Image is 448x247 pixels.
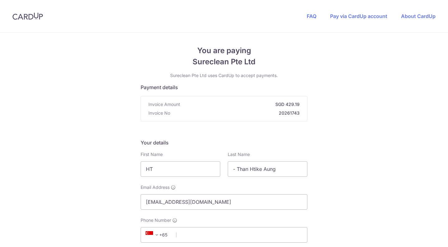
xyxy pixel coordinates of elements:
span: Invoice No [148,110,170,116]
img: CardUp [12,12,43,20]
a: About CardUp [401,13,436,19]
p: Sureclean Pte Ltd uses CardUp to accept payments. [141,72,307,79]
h5: Payment details [141,84,307,91]
label: Last Name [228,151,250,158]
label: First Name [141,151,163,158]
span: Phone Number [141,217,171,223]
h5: Your details [141,139,307,146]
strong: SGD 429.19 [183,101,300,107]
span: Sureclean Pte Ltd [141,56,307,67]
span: +65 [146,231,161,239]
span: Email Address [141,184,170,190]
input: First name [141,161,220,177]
span: You are paying [141,45,307,56]
span: Invoice Amount [148,101,180,107]
input: Email address [141,194,307,210]
a: FAQ [307,13,316,19]
input: Last name [228,161,307,177]
span: +65 [144,231,172,239]
strong: 20261743 [173,110,300,116]
a: Pay via CardUp account [330,13,387,19]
